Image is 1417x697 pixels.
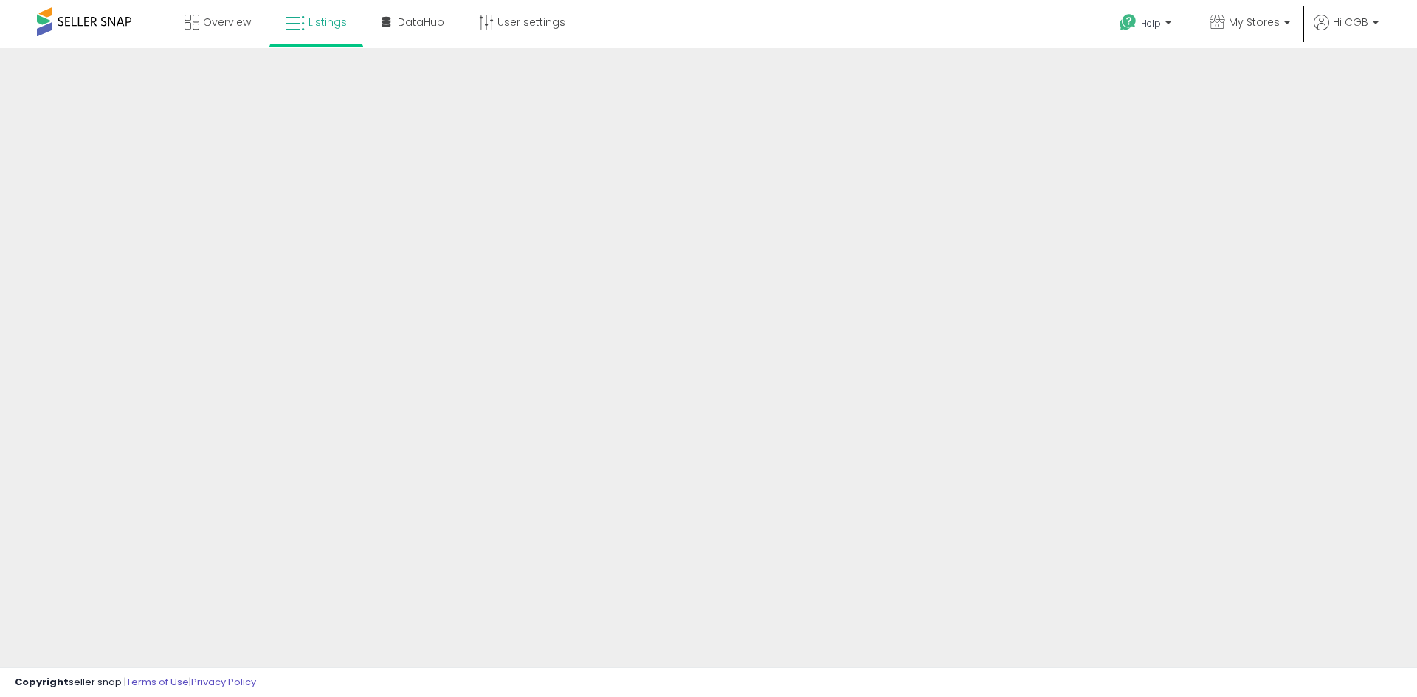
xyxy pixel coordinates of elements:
a: Hi CGB [1314,15,1379,48]
a: Help [1108,2,1186,48]
span: Hi CGB [1333,15,1368,30]
span: DataHub [398,15,444,30]
span: My Stores [1229,15,1280,30]
span: Help [1141,17,1161,30]
span: Overview [203,15,251,30]
span: Listings [308,15,347,30]
i: Get Help [1119,13,1137,32]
